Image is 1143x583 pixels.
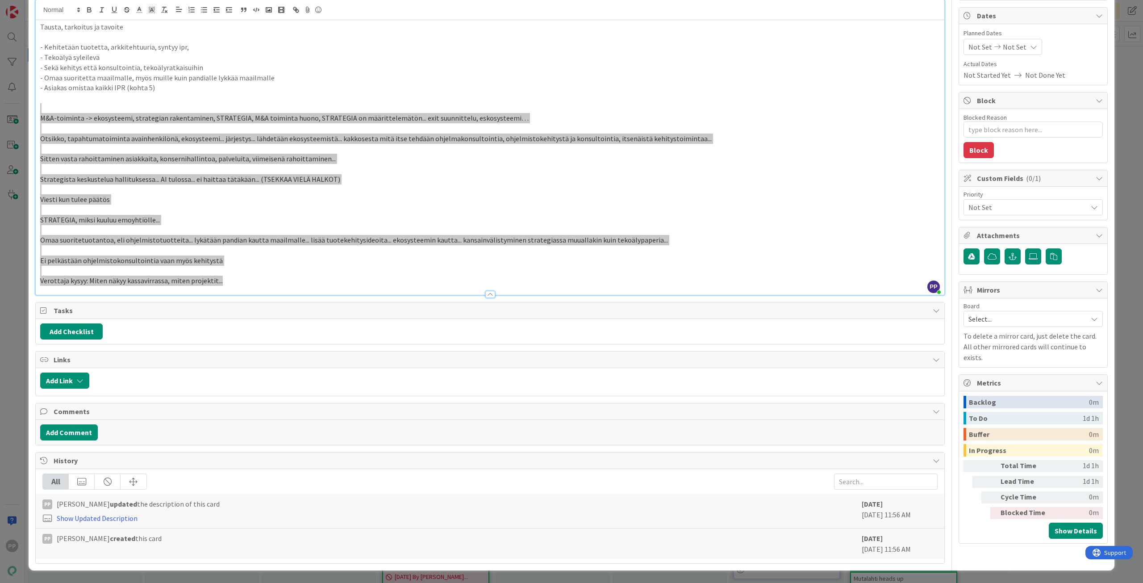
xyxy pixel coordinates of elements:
[969,428,1089,440] div: Buffer
[1026,174,1041,183] span: ( 0/1 )
[1089,428,1099,440] div: 0m
[977,10,1091,21] span: Dates
[40,256,940,266] p: Ei pelkästään ohjelmistokonsultointia vaan myös kehitystä
[1053,476,1099,488] div: 1d 1h
[862,499,938,524] div: [DATE] 11:56 AM
[977,285,1091,295] span: Mirrors
[54,305,928,316] span: Tasks
[964,70,1011,80] span: Not Started Yet
[1089,396,1099,408] div: 0m
[968,201,1083,214] span: Not Set
[40,22,940,32] p: Tausta, tarkoitus ja tavoite
[964,29,1103,38] span: Planned Dates
[54,354,928,365] span: Links
[964,303,980,309] span: Board
[40,215,940,225] p: STRATEGIA, miksi kuuluu emoyhtiölle...
[54,455,928,466] span: History
[862,534,883,543] b: [DATE]
[57,514,138,523] a: Show Updated Description
[40,113,940,123] p: M&A-toiminta -> ekosysteemi, strategian rakentaminen, STRATEGIA, M&A toiminta huono, STRATEGIA on...
[1003,42,1026,52] span: Not Set
[964,142,994,158] button: Block
[977,377,1091,388] span: Metrics
[40,42,940,52] p: - Kehitetään tuotetta, arkkitehtuuria, syntyy ipr,
[1053,491,1099,503] div: 0m
[19,1,41,12] span: Support
[40,52,940,63] p: - Tekoälyä syleilevä
[1083,412,1099,424] div: 1d 1h
[964,331,1103,363] p: To delete a mirror card, just delete the card. All other mirrored cards will continue to exists.
[40,323,103,340] button: Add Checklist
[42,499,52,509] div: PP
[1001,507,1050,519] div: Blocked Time
[110,534,135,543] b: created
[968,42,992,52] span: Not Set
[1001,491,1050,503] div: Cycle Time
[57,533,162,544] span: [PERSON_NAME] this card
[927,281,940,293] span: PP
[57,499,220,509] span: [PERSON_NAME] the description of this card
[969,444,1089,457] div: In Progress
[43,474,69,489] div: All
[964,113,1007,122] label: Blocked Reason
[40,83,940,93] p: - Asiakas omistaa kaikki IPR (kohta 5)
[110,499,137,508] b: updated
[54,406,928,417] span: Comments
[1053,507,1099,519] div: 0m
[40,73,940,83] p: - Omaa suoritetta maailmalle, myös muille kuin pandialle lykkää maailmalle
[40,154,940,164] p: Sitten vasta rahoittaminen asiakkaita, konsernihallintoa, palveluita, viimeisenä rahoittaminen...
[1049,523,1103,539] button: Show Details
[42,534,52,544] div: PP
[1001,460,1050,472] div: Total Time
[1053,460,1099,472] div: 1d 1h
[1089,444,1099,457] div: 0m
[1001,476,1050,488] div: Lead Time
[40,276,940,286] p: Verottaja kysyy: Miten näkyy kassavirrassa, miten projektit...
[969,412,1083,424] div: To Do
[862,533,938,554] div: [DATE] 11:56 AM
[40,174,940,185] p: Strategista keskustelua hallituksessa... AI tulossa... ei haittaa tätäkään... (TSEKKAA VIELÄ HALKOT)
[968,313,1083,325] span: Select...
[40,235,940,245] p: Omaa suoritetuotantoa, eli ohjelmistotuotteita... lykätään pandian kautta maailmalle... lisää tuo...
[40,194,940,205] p: Viesti kun tulee päätös
[969,396,1089,408] div: Backlog
[964,191,1103,197] div: Priority
[1025,70,1065,80] span: Not Done Yet
[977,95,1091,106] span: Block
[862,499,883,508] b: [DATE]
[834,474,938,490] input: Search...
[977,173,1091,184] span: Custom Fields
[977,230,1091,241] span: Attachments
[40,373,89,389] button: Add Link
[964,59,1103,69] span: Actual Dates
[40,134,940,144] p: Otsikko, tapahtumatoiminta avainhenkilönä, ekosysteemi... järjestys... lähdetään ekosysteemistä.....
[40,424,98,440] button: Add Comment
[40,63,940,73] p: - Sekä kehitys että konsultointia, tekoälyratkaisuihin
